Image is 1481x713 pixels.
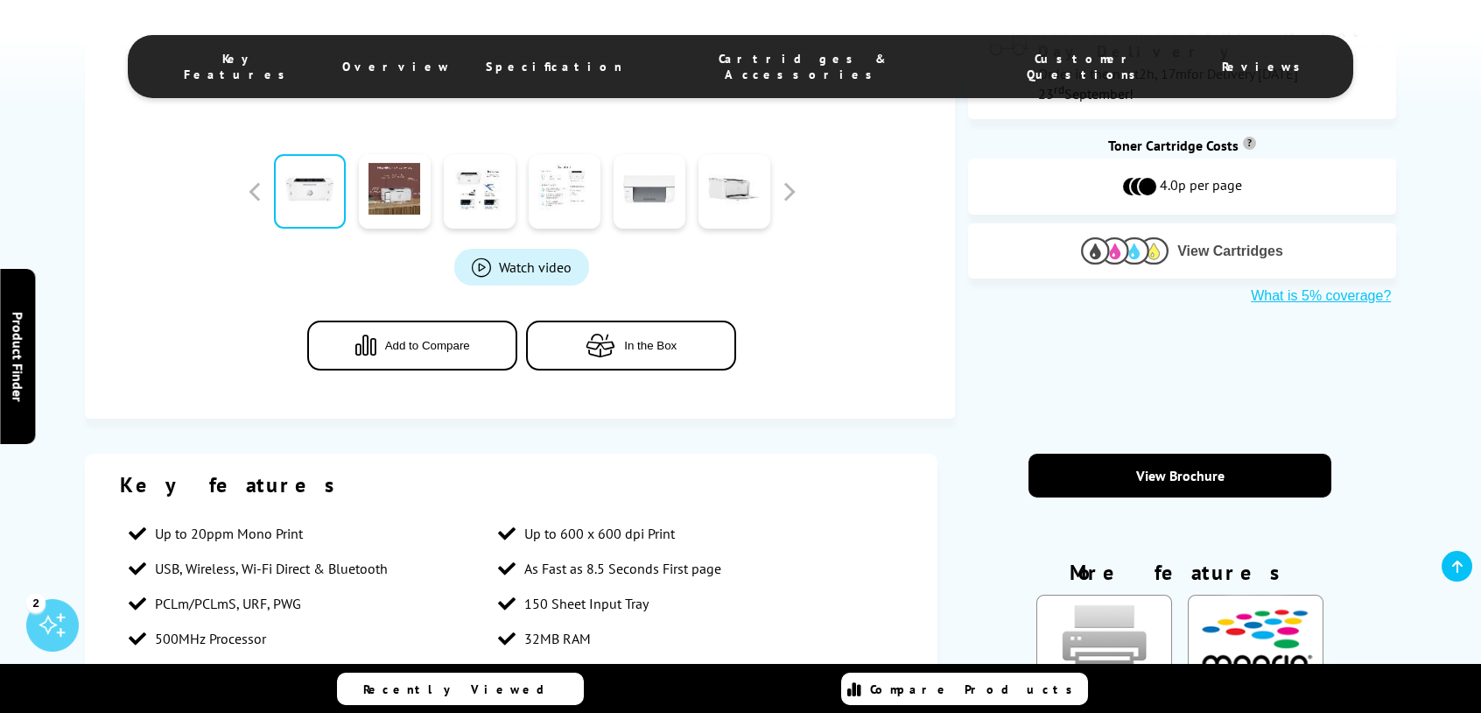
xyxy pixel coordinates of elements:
[155,560,388,577] span: USB, Wireless, Wi-Fi Direct & Bluetooth
[1028,559,1331,595] div: More features
[1160,176,1242,197] span: 4.0p per page
[981,236,1384,265] button: View Cartridges
[1246,287,1396,305] button: What is 5% coverage?
[120,471,902,498] div: Key features
[985,51,1187,82] span: Customer Questions
[657,51,950,82] span: Cartridges & Accessories
[155,525,303,542] span: Up to 20ppm Mono Print
[1177,244,1283,259] span: View Cartridges
[524,525,675,542] span: Up to 600 x 600 dpi Print
[1222,59,1309,74] span: Reviews
[9,312,26,402] span: Product Finder
[968,137,1397,154] div: Toner Cartridge Costs
[337,673,584,705] a: Recently Viewed
[454,249,589,286] a: Product_All_Videos
[524,560,721,577] span: As Fast as 8.5 Seconds First page
[486,59,622,74] span: Specification
[363,681,562,697] span: Recently Viewed
[841,673,1088,705] a: Compare Products
[1081,237,1169,265] img: Cartridges
[1188,595,1324,709] img: Mopria Certified
[1243,137,1256,150] sup: Cost per page
[526,321,736,371] button: In the Box
[499,258,572,276] span: Watch video
[524,630,591,647] span: 32MB RAM
[1028,454,1331,498] a: View Brochure
[870,681,1082,697] span: Compare Products
[1036,595,1173,709] img: AirPrint
[155,630,266,647] span: 500MHz Processor
[26,593,46,612] div: 2
[155,595,301,612] span: PCLm/PCLmS, URF, PWG
[524,595,649,612] span: 150 Sheet Input Tray
[342,59,451,74] span: Overview
[307,321,517,371] button: Add to Compare
[624,339,677,352] span: In the Box
[385,339,470,352] span: Add to Compare
[172,51,307,82] span: Key Features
